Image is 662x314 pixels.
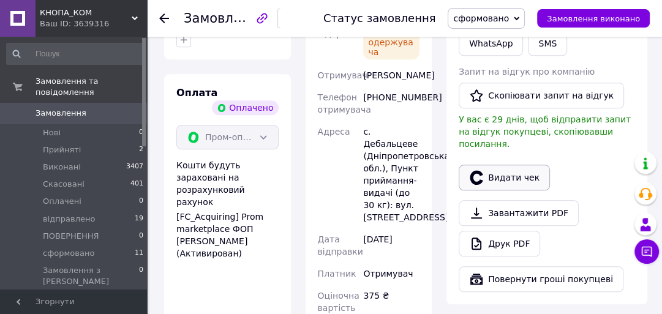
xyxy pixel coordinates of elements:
span: У вас є 29 днів, щоб відправити запит на відгук покупцеві, скопіювавши посилання. [459,114,631,149]
span: Замовлення виконано [547,14,640,23]
div: [DATE] [361,228,422,263]
div: Отримувач [361,263,422,285]
span: відправлено [43,214,95,225]
span: Отримувач [318,70,367,80]
span: Виконані [43,162,81,173]
span: 0 [139,231,143,242]
span: ПОВЕРНЕННЯ [43,231,99,242]
div: На шляху до одержувача [363,15,419,59]
a: Завантажити PDF [459,200,579,226]
div: с. Дебальцеве (Дніпропетровська обл.), Пункт приймання-видачі (до 30 кг): вул. [STREET_ADDRESS] [361,121,422,228]
span: Замовлення та повідомлення [36,76,147,98]
span: 3407 [126,162,143,173]
span: Прийняті [43,144,81,155]
span: сформовано [43,248,94,259]
span: 0 [139,127,143,138]
button: Видати чек [459,165,550,190]
input: Пошук [6,43,145,65]
div: [PERSON_NAME] [361,64,422,86]
button: Замовлення виконано [537,9,650,28]
span: 401 [130,179,143,190]
button: Скопіювати запит на відгук [459,83,624,108]
span: Адреса [318,127,350,136]
span: Замовлення з [PERSON_NAME] [43,265,139,287]
span: Запит на відгук про компанію [459,67,595,77]
span: Скасовані [43,179,85,190]
span: Замовлення [184,11,266,26]
div: Повернутися назад [159,12,169,24]
span: Нові [43,127,61,138]
span: Оціночна вартість [318,291,359,313]
div: [FC_Acquiring] Prom marketplace ФОП [PERSON_NAME] (Активирован) [176,211,279,260]
span: Оплата [176,87,217,99]
span: Телефон отримувача [318,92,371,114]
div: Ваш ID: 3639316 [40,18,147,29]
span: Замовлення [36,108,86,119]
span: Платник [318,269,356,278]
span: 0 [139,196,143,207]
span: Оплачені [43,196,81,207]
span: 11 [135,248,143,259]
div: Статус замовлення [323,12,436,24]
span: 2 [139,144,143,155]
div: Кошти будуть зараховані на розрахунковий рахунок [176,159,279,260]
span: Дата відправки [318,234,363,256]
span: 19 [135,214,143,225]
a: Друк PDF [459,231,540,256]
div: Оплачено [212,100,278,115]
span: 0 [139,265,143,287]
button: SMS [528,31,567,56]
span: КНОПА_КОМ [40,7,132,18]
button: Повернути гроші покупцеві [459,266,623,292]
div: [PHONE_NUMBER] [361,86,422,121]
button: Чат з покупцем [634,239,659,264]
span: сформовано [453,13,509,23]
a: WhatsApp [459,31,523,56]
